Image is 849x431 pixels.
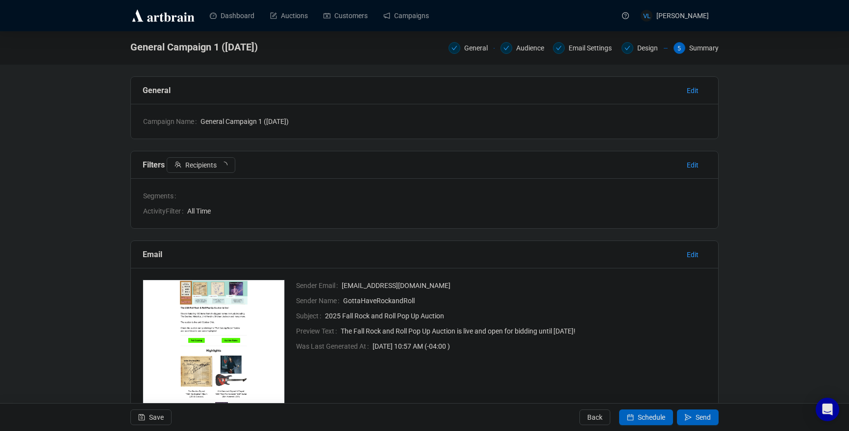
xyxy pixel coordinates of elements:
span: All Time [187,206,706,216]
span: Segments [143,191,180,201]
span: [EMAIL_ADDRESS][DOMAIN_NAME] [342,280,707,291]
span: Subject [296,311,325,321]
span: Edit [687,85,699,96]
span: ActivityFilter [143,206,187,216]
a: Auctions [270,3,308,28]
span: loading [220,161,228,169]
span: save [138,414,145,421]
div: 5Summary [674,42,719,54]
span: [DATE] 10:57 AM (-04:00 ) [373,341,707,352]
span: Sender Name [296,295,343,306]
button: Back [579,409,610,425]
span: Send [696,404,711,431]
span: 2025 Fall Rock and Roll Pop Up Auction [325,311,707,321]
div: Design [637,42,664,54]
span: GottaHaveRockandRoll [343,295,707,306]
span: General Campaign 1 ([DATE]) [200,116,706,127]
div: Email [143,248,679,261]
span: team [175,161,181,168]
span: question-circle [622,12,629,19]
span: Edit [687,249,699,260]
span: VL [643,10,650,21]
span: calendar [627,414,634,421]
div: General [143,84,679,96]
span: Campaign Name [143,116,200,127]
a: Dashboard [210,3,254,28]
span: Recipients [185,160,217,170]
span: Schedule [638,404,665,431]
span: General Campaign 1 (October 2025) [130,39,258,55]
div: Email Settings [569,42,618,54]
span: check [503,45,509,51]
span: check [451,45,457,51]
span: Back [587,404,602,431]
span: check [624,45,630,51]
div: General [464,42,494,54]
span: 5 [677,45,681,52]
button: Edit [679,157,706,173]
div: General [449,42,495,54]
span: Preview Text [296,326,341,336]
div: Audience [516,42,550,54]
div: Email Settings [553,42,616,54]
button: Recipientsloading [167,157,235,173]
button: Schedule [619,409,673,425]
span: check [556,45,562,51]
button: Edit [679,83,706,98]
div: Audience [500,42,547,54]
button: Send [677,409,719,425]
div: Summary [689,42,719,54]
span: Save [149,404,164,431]
button: Edit [679,247,706,263]
a: Customers [324,3,368,28]
div: Open Intercom Messenger [816,398,839,421]
span: Edit [687,160,699,170]
span: send [685,414,692,421]
a: Campaigns [383,3,429,28]
button: Save [130,409,172,425]
span: Sender Email [296,280,342,291]
span: The Fall Rock and Roll Pop Up Auction is live and open for bidding until [DATE]! [341,326,707,336]
img: logo [130,8,196,24]
div: Design [622,42,668,54]
span: Was Last Generated At [296,341,373,352]
span: Filters [143,160,235,169]
span: [PERSON_NAME] [656,12,709,20]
